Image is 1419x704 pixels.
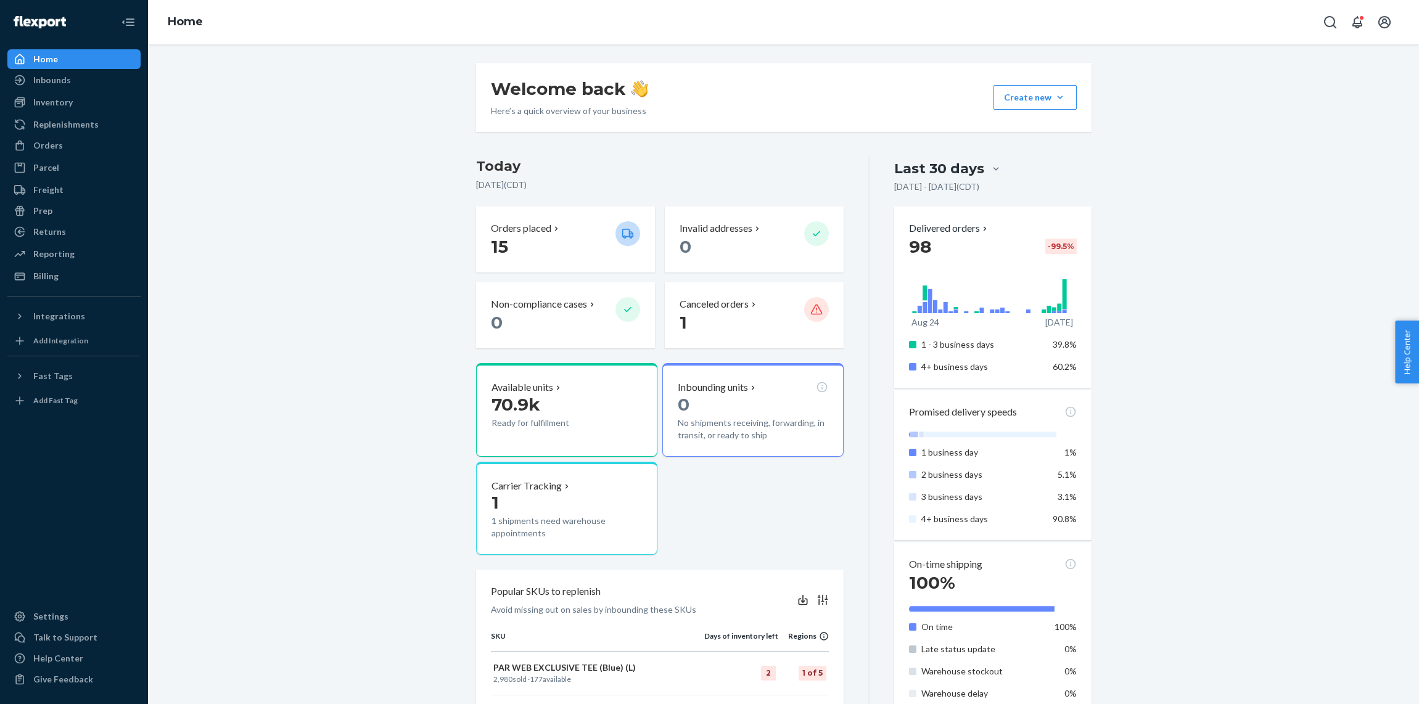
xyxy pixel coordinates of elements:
[1318,10,1343,35] button: Open Search Box
[7,115,141,134] a: Replenishments
[491,604,696,616] p: Avoid missing out on sales by inbounding these SKUs
[1064,666,1077,676] span: 0%
[921,621,1043,633] p: On time
[921,446,1043,459] p: 1 business day
[704,631,778,652] th: Days of inventory left
[33,335,88,346] div: Add Integration
[7,391,141,411] a: Add Fast Tag
[7,331,141,351] a: Add Integration
[1064,688,1077,698] span: 0%
[680,221,752,235] p: Invalid addresses
[33,631,97,644] div: Talk to Support
[909,236,931,257] span: 98
[7,628,141,647] button: Talk to Support
[116,10,141,35] button: Close Navigation
[921,469,1043,481] p: 2 business days
[476,157,844,176] h3: Today
[476,363,657,457] button: Available units70.9kReady for fulfillment
[7,222,141,242] a: Returns
[7,180,141,200] a: Freight
[1053,361,1077,372] span: 60.2%
[909,572,955,593] span: 100%
[921,643,1043,655] p: Late status update
[909,221,990,235] button: Delivered orders
[492,380,553,395] p: Available units
[911,316,939,329] p: Aug 24
[680,297,749,311] p: Canceled orders
[7,92,141,112] a: Inventory
[665,207,844,272] button: Invalid addresses 0
[678,417,828,441] p: No shipments receiving, forwarding, in transit, or ready to ship
[678,394,689,415] span: 0
[7,266,141,286] a: Billing
[7,70,141,90] a: Inbounds
[909,405,1017,419] p: Promised delivery speeds
[921,665,1043,677] p: Warehouse stockout
[493,674,512,684] span: 2,980
[894,159,984,178] div: Last 30 days
[1045,239,1077,254] div: -99.5 %
[33,652,83,665] div: Help Center
[894,181,979,193] p: [DATE] - [DATE] ( CDT )
[761,666,776,681] div: 2
[33,205,52,217] div: Prep
[7,158,141,178] a: Parcel
[491,312,503,333] span: 0
[168,15,203,28] a: Home
[1339,667,1407,698] iframe: Opens a widget where you can chat to one of our agents
[476,179,844,191] p: [DATE] ( CDT )
[7,49,141,69] a: Home
[1395,321,1419,383] button: Help Center
[921,361,1043,373] p: 4+ business days
[33,395,78,406] div: Add Fast Tag
[1064,644,1077,654] span: 0%
[492,492,499,513] span: 1
[665,282,844,348] button: Canceled orders 1
[993,85,1077,110] button: Create new
[7,669,141,689] button: Give Feedback
[7,306,141,326] button: Integrations
[491,105,648,117] p: Here’s a quick overview of your business
[476,207,655,272] button: Orders placed 15
[492,515,642,539] p: 1 shipments need warehouse appointments
[921,687,1043,700] p: Warehouse delay
[921,491,1043,503] p: 3 business days
[33,118,99,131] div: Replenishments
[7,649,141,668] a: Help Center
[33,310,85,322] div: Integrations
[33,96,73,108] div: Inventory
[921,513,1043,525] p: 4+ business days
[7,136,141,155] a: Orders
[778,631,829,641] div: Regions
[491,236,508,257] span: 15
[7,244,141,264] a: Reporting
[33,184,64,196] div: Freight
[799,666,826,681] div: 1 of 5
[493,674,702,684] p: sold · available
[491,221,551,235] p: Orders placed
[33,226,66,238] div: Returns
[909,557,982,571] p: On-time shipping
[491,631,705,652] th: SKU
[33,270,59,282] div: Billing
[7,201,141,221] a: Prep
[14,16,66,28] img: Flexport logo
[662,363,844,457] button: Inbounding units0No shipments receiving, forwarding, in transit, or ready to ship
[33,53,58,65] div: Home
[921,338,1043,351] p: 1 - 3 business days
[158,4,213,40] ol: breadcrumbs
[33,248,75,260] div: Reporting
[1345,10,1370,35] button: Open notifications
[476,462,657,555] button: Carrier Tracking11 shipments need warehouse appointments
[1372,10,1397,35] button: Open account menu
[7,607,141,626] a: Settings
[631,80,648,97] img: hand-wave emoji
[680,312,687,333] span: 1
[678,380,748,395] p: Inbounding units
[492,417,606,429] p: Ready for fulfillment
[492,479,562,493] p: Carrier Tracking
[33,673,93,686] div: Give Feedback
[1058,469,1077,480] span: 5.1%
